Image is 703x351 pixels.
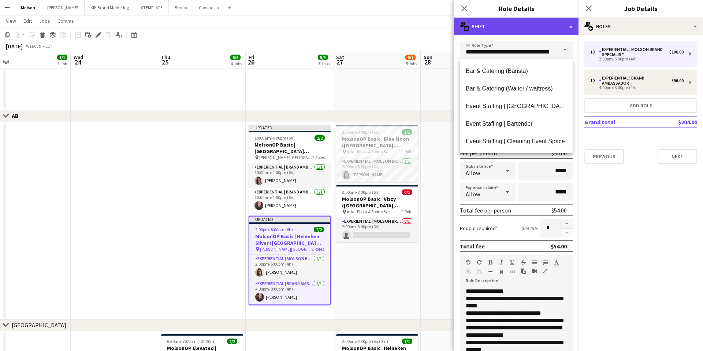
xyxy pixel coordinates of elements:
button: Add role [584,98,697,113]
div: [GEOGRAPHIC_DATA] [12,321,66,329]
button: Previous [584,149,624,164]
span: 26 [248,58,254,66]
span: Event Staffing | Bartender [466,120,567,127]
h3: MolsonOP Basic | [GEOGRAPHIC_DATA] ([GEOGRAPHIC_DATA], [GEOGRAPHIC_DATA]) [249,141,331,155]
a: Edit [21,16,35,26]
span: 25 [160,58,170,66]
app-job-card: Updated2:00pm-8:00pm (6h)2/2MolsonOP Basic | Heineken Silver ([GEOGRAPHIC_DATA], [GEOGRAPHIC_DATA... [249,216,331,305]
button: 0TEMPLATE [135,0,169,15]
a: Comms [55,16,77,26]
span: 2 Roles [312,246,324,252]
span: [PERSON_NAME][GEOGRAPHIC_DATA] [259,155,312,160]
div: AB [12,112,25,119]
button: [PERSON_NAME] [41,0,85,15]
button: Bold [488,259,493,265]
span: Thu [161,54,170,60]
button: Ordered List [543,259,548,265]
span: 2:00pm-8:00pm (6h) [342,189,380,195]
span: 6:30am-7:00pm (12h30m) [167,339,216,344]
app-card-role: Experiential | Brand Ambassador1/14:00pm-8:00pm (4h)[PERSON_NAME] [249,280,330,304]
span: Bar & Catering (Barista) [466,67,567,74]
span: 1/1 [57,55,67,60]
h3: MolsonOP Basic | Vizzy ([GEOGRAPHIC_DATA], [GEOGRAPHIC_DATA]) [336,196,418,209]
div: 4:00pm-8:00pm (4h) [590,86,684,89]
div: 1 Job [57,61,67,66]
button: KIK Brand Marketing [85,0,135,15]
span: 2/2 [314,227,324,232]
span: 2:00pm-8:00pm (6h) [255,227,293,232]
span: 1/1 [402,129,412,135]
span: 2 Roles [312,155,325,160]
button: Text Color [554,259,559,265]
app-job-card: 2:00pm-8:00pm (6h)0/1MolsonOP Basic | Vizzy ([GEOGRAPHIC_DATA], [GEOGRAPHIC_DATA]) Atlas Pizza & ... [336,185,418,242]
span: 27 [335,58,344,66]
span: Jobs [39,18,50,24]
span: 1 Role [402,149,412,154]
div: 1 x [590,49,599,55]
span: Allow [466,169,480,177]
div: 1 x [590,78,599,83]
app-card-role: Experiential | Molson Brand Specialist0/12:00pm-8:00pm (6h) [336,217,418,242]
button: Redo [477,259,482,265]
button: Clear Formatting [499,269,504,275]
h3: Job Details [579,4,703,13]
app-card-role: Experiential | Molson Brand Specialist1/12:00pm-8:00pm (6h)[PERSON_NAME] [336,157,418,182]
div: 4 Jobs [231,61,242,66]
button: Increase [561,219,573,229]
div: $108.00 [669,49,684,55]
button: Insert video [532,268,537,274]
div: Fee per person [460,149,497,157]
span: 1 Role [402,209,412,214]
div: [DATE] [6,43,23,50]
span: 2/2 [227,339,237,344]
div: $96.00 [672,78,684,83]
button: Cavendish [193,0,225,15]
button: Unordered List [532,259,537,265]
button: Underline [510,259,515,265]
div: Total fee per person [460,207,511,214]
span: Atlas Pizza & Sports Bar [347,209,390,214]
span: Bar & Catering (Waiter / waitress) [466,85,567,92]
span: 28 [423,58,432,66]
button: Undo [466,259,471,265]
span: 2:00pm-8:00pm (6h) [342,129,380,135]
span: View [6,18,16,24]
div: Updated [249,217,330,222]
a: Jobs [36,16,53,26]
h3: MolsonOP Basic | Blue Moon ([GEOGRAPHIC_DATA], [GEOGRAPHIC_DATA]) [336,136,418,149]
div: 5 Jobs [406,61,417,66]
span: Comms [57,18,74,24]
span: Edit [23,18,32,24]
app-card-role: Experiential | Molson Brand Specialist1/12:00pm-6:00pm (4h)[PERSON_NAME] [249,255,330,280]
div: 3 Jobs [318,61,330,66]
button: Fullscreen [543,268,548,274]
div: Updated [249,125,331,131]
button: Molson [15,0,41,15]
span: 2/2 [315,135,325,141]
span: 1/1 [402,339,412,344]
div: $54.00 [551,243,567,250]
div: Roles [579,18,703,35]
div: Updated10:00am-4:00pm (6h)2/2MolsonOP Basic | [GEOGRAPHIC_DATA] ([GEOGRAPHIC_DATA], [GEOGRAPHIC_D... [249,125,331,213]
span: [PERSON_NAME][GEOGRAPHIC_DATA] [260,246,312,252]
button: Horizontal Line [488,269,493,275]
span: 2:00pm-8:30pm (6h30m) [342,339,388,344]
div: Experiential | Molson Brand Specialist [599,47,669,57]
span: Sat [336,54,344,60]
span: Week 39 [24,43,42,49]
app-job-card: 2:00pm-8:00pm (6h)1/1MolsonOP Basic | Blue Moon ([GEOGRAPHIC_DATA], [GEOGRAPHIC_DATA]) Atlas Pizz... [336,125,418,182]
div: $54.00 [551,207,567,214]
span: 0/1 [402,189,412,195]
td: Grand total [584,116,654,128]
div: $54.00 [551,149,567,157]
span: Event Staffing | Cleaning Event Space [466,138,567,145]
div: Experiential | Brand Ambassador [599,75,672,86]
span: Sun [424,54,432,60]
div: 2:00pm-6:00pm (4h) [590,57,684,61]
span: 5/5 [318,55,328,60]
label: People required [460,225,498,232]
button: Paste as plain text [521,268,526,274]
h3: Role Details [454,4,579,13]
span: 6/7 [405,55,416,60]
